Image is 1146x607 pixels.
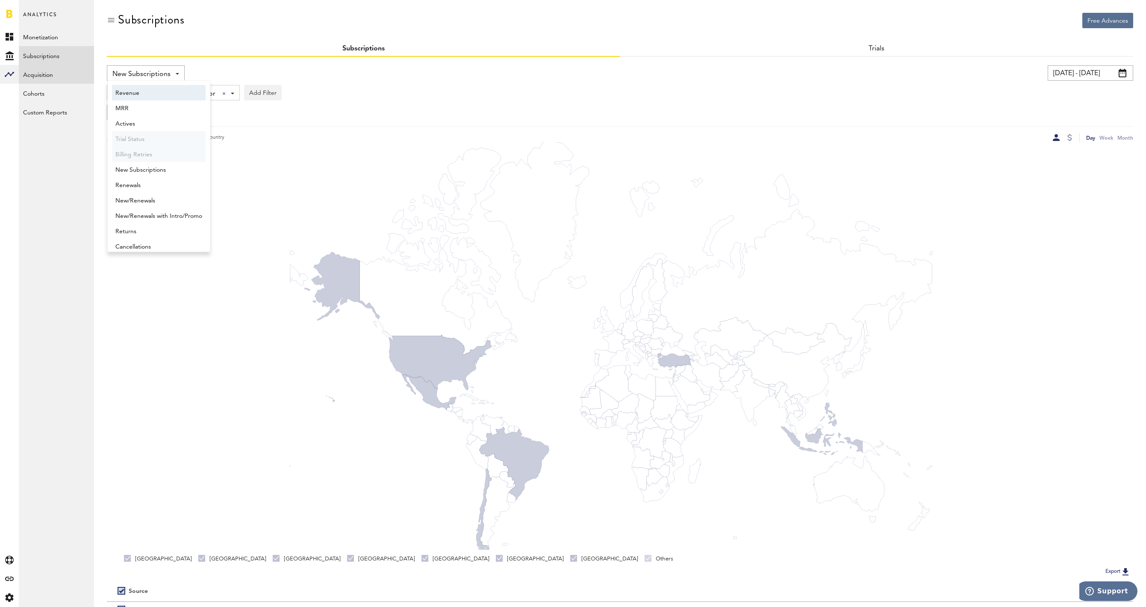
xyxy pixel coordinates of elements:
span: New Subscriptions [112,67,171,82]
a: New Subscriptions [112,162,206,177]
a: Subscriptions [342,45,385,52]
a: Acquisition [19,65,94,84]
span: Cancellations [115,240,202,254]
button: Free Advances [1082,13,1133,28]
div: [GEOGRAPHIC_DATA] [273,555,341,563]
span: Revenue [115,86,202,100]
a: Subscriptions [19,46,94,65]
a: Monetization [19,27,94,46]
a: Custom Reports [19,103,94,121]
span: New/Renewals with Intro/Promo [115,209,202,223]
div: [GEOGRAPHIC_DATA] [421,555,489,563]
div: Month [1117,133,1133,142]
a: New/Renewals with Intro/Promo [112,208,206,223]
img: Export [1120,566,1131,577]
span: Country [202,134,224,141]
div: [GEOGRAPHIC_DATA] [496,555,564,563]
span: New/Renewals [115,194,202,208]
button: Add Filter [244,85,282,100]
div: Others [645,555,673,563]
a: New/Renewals [112,193,206,208]
button: Export [1103,566,1133,577]
div: [GEOGRAPHIC_DATA] [198,555,266,563]
span: Analytics [23,9,57,27]
div: Period total [631,588,1123,595]
a: Trials [869,45,884,52]
a: Returns [112,223,206,239]
span: Actives [115,117,202,131]
div: [GEOGRAPHIC_DATA] [570,555,638,563]
iframe: Opens a widget where you can find more information [1079,581,1137,603]
div: Week [1099,133,1113,142]
span: Returns [115,224,202,239]
span: MRR [115,101,202,116]
a: Cohorts [19,84,94,103]
span: Renewals [115,178,202,193]
a: MRR [112,100,206,116]
div: Source [129,588,148,595]
a: Cancellations [112,239,206,254]
a: Actives [112,116,206,131]
a: Revenue [112,85,206,100]
span: New Subscriptions [115,163,202,177]
div: Clear [222,92,226,95]
div: [GEOGRAPHIC_DATA] [124,555,192,563]
div: [GEOGRAPHIC_DATA] [347,555,415,563]
div: Subscriptions [118,13,184,26]
div: Day [1086,133,1095,142]
a: Renewals [112,177,206,193]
